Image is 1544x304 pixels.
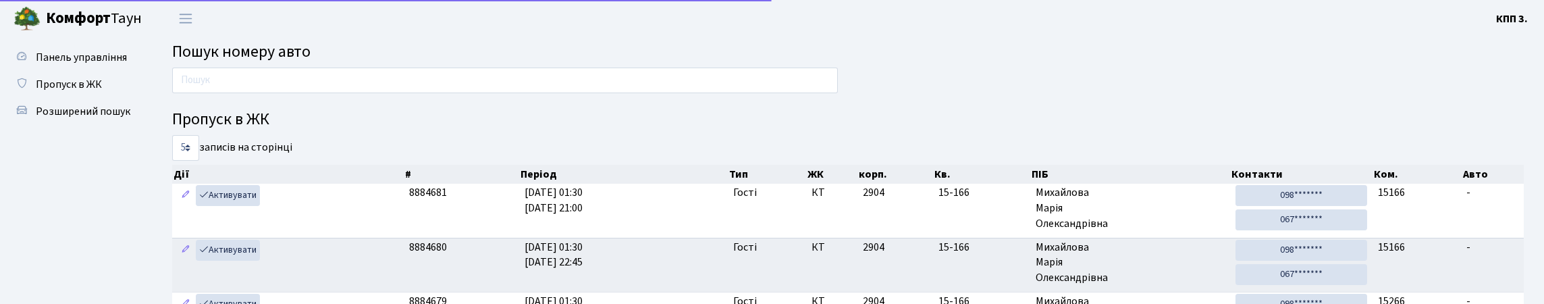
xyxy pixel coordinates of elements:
span: Розширений пошук [36,104,130,119]
h4: Пропуск в ЖК [172,110,1524,130]
span: 15166 [1378,240,1405,255]
th: # [404,165,519,184]
th: Період [519,165,728,184]
select: записів на сторінці [172,135,199,161]
button: Переключити навігацію [169,7,203,30]
span: 8884681 [409,185,447,200]
span: [DATE] 01:30 [DATE] 21:00 [525,185,583,216]
span: 2904 [863,185,884,200]
a: Розширений пошук [7,98,142,125]
a: Панель управління [7,44,142,71]
b: КПП 3. [1496,11,1528,26]
a: КПП 3. [1496,11,1528,27]
a: Активувати [196,185,260,206]
span: 15166 [1378,185,1405,200]
span: Михайлова Марія Олександрівна [1036,185,1225,232]
th: ПІБ [1030,165,1230,184]
th: ЖК [806,165,858,184]
span: - [1466,185,1470,200]
th: корп. [857,165,933,184]
a: Активувати [196,240,260,261]
span: КТ [811,185,853,201]
th: Контакти [1230,165,1373,184]
span: Таун [46,7,142,30]
th: Авто [1462,165,1524,184]
span: КТ [811,240,853,255]
span: [DATE] 01:30 [DATE] 22:45 [525,240,583,270]
input: Пошук [172,68,838,93]
span: 8884680 [409,240,447,255]
span: Пошук номеру авто [172,40,311,64]
a: Редагувати [178,185,194,206]
label: записів на сторінці [172,135,292,161]
span: Михайлова Марія Олександрівна [1036,240,1225,286]
th: Ком. [1373,165,1461,184]
span: 15-166 [938,240,1025,255]
span: Гості [733,185,757,201]
span: 15-166 [938,185,1025,201]
a: Пропуск в ЖК [7,71,142,98]
span: 2904 [863,240,884,255]
b: Комфорт [46,7,111,29]
a: Редагувати [178,240,194,261]
img: logo.png [14,5,41,32]
th: Кв. [933,165,1030,184]
span: - [1466,240,1470,255]
th: Дії [172,165,404,184]
span: Пропуск в ЖК [36,77,102,92]
span: Гості [733,240,757,255]
th: Тип [728,165,806,184]
span: Панель управління [36,50,127,65]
